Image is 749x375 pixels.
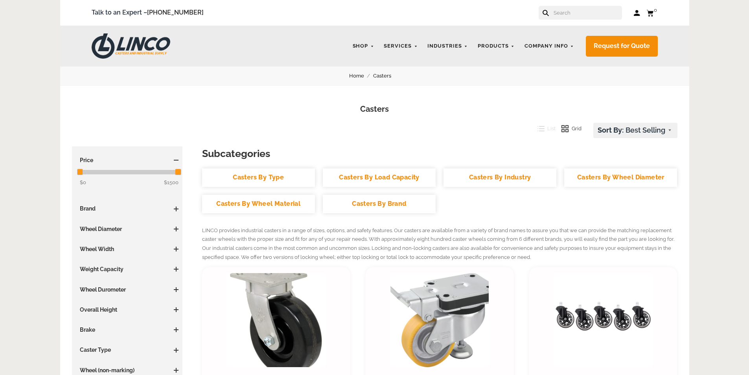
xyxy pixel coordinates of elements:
[556,123,582,135] button: Grid
[76,346,179,354] h3: Caster Type
[202,195,315,213] a: Casters By Wheel Material
[147,9,204,16] a: [PHONE_NUMBER]
[444,168,556,187] a: Casters By Industry
[76,366,179,374] h3: Wheel (non-marking)
[202,168,315,187] a: Casters By Type
[80,179,86,185] span: $0
[654,7,657,13] span: 0
[586,36,658,57] a: Request for Quote
[76,205,179,212] h3: Brand
[474,39,519,54] a: Products
[76,225,179,233] h3: Wheel Diameter
[380,39,421,54] a: Services
[373,72,400,80] a: Casters
[76,156,179,164] h3: Price
[72,103,677,115] h1: Casters
[553,6,622,20] input: Search
[76,326,179,334] h3: Brake
[349,72,373,80] a: Home
[202,226,677,262] p: LINCO provides industrial casters in a range of sizes, options, and safety features. Our casters ...
[423,39,472,54] a: Industries
[92,33,170,59] img: LINCO CASTERS & INDUSTRIAL SUPPLY
[323,195,436,213] a: Casters By Brand
[76,286,179,294] h3: Wheel Durometer
[76,265,179,273] h3: Weight Capacity
[521,39,578,54] a: Company Info
[164,178,179,187] span: $1500
[323,168,436,187] a: Casters By Load Capacity
[532,123,556,135] button: List
[202,146,677,161] h3: Subcategories
[92,7,204,18] span: Talk to an Expert –
[564,168,677,187] a: Casters By Wheel Diameter
[634,9,640,17] a: Log in
[349,39,378,54] a: Shop
[76,306,179,314] h3: Overall Height
[646,8,658,18] a: 0
[76,245,179,253] h3: Wheel Width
